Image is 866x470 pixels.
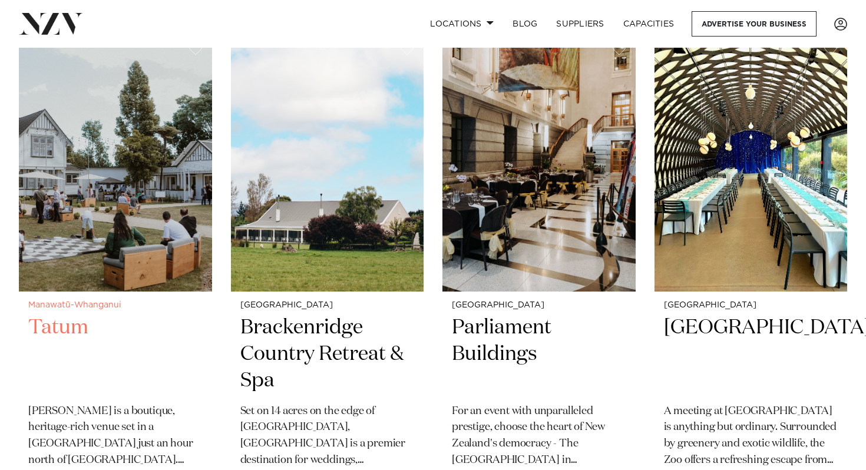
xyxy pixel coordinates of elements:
[28,301,203,310] small: Manawatū-Whanganui
[547,11,613,37] a: SUPPLIERS
[503,11,547,37] a: BLOG
[240,403,415,469] p: Set on 14 acres on the edge of [GEOGRAPHIC_DATA], [GEOGRAPHIC_DATA] is a premier destination for ...
[240,315,415,394] h2: Brackenridge Country Retreat & Spa
[28,315,203,394] h2: Tatum
[421,11,503,37] a: Locations
[614,11,684,37] a: Capacities
[664,301,838,310] small: [GEOGRAPHIC_DATA]
[28,403,203,469] p: [PERSON_NAME] is a boutique, heritage-rich venue set in a [GEOGRAPHIC_DATA] just an hour north of...
[240,301,415,310] small: [GEOGRAPHIC_DATA]
[692,11,817,37] a: Advertise your business
[452,315,626,394] h2: Parliament Buildings
[452,403,626,469] p: For an event with unparalleled prestige, choose the heart of New Zealand's democracy - The [GEOGR...
[19,13,83,34] img: nzv-logo.png
[664,403,838,469] p: A meeting at [GEOGRAPHIC_DATA] is anything but ordinary. Surrounded by greenery and exotic wildli...
[664,315,838,394] h2: [GEOGRAPHIC_DATA]
[452,301,626,310] small: [GEOGRAPHIC_DATA]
